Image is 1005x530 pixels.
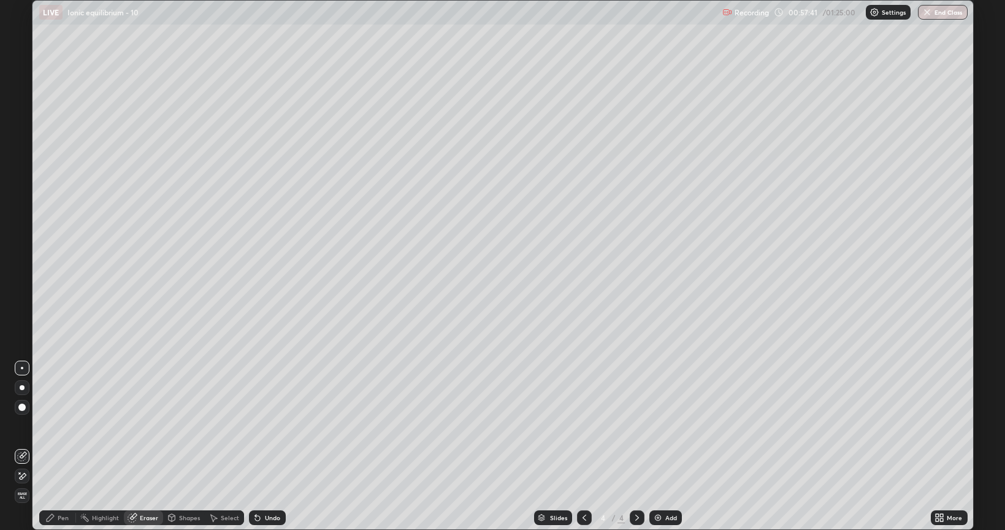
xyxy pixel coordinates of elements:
[58,515,69,521] div: Pen
[43,7,59,17] p: LIVE
[67,7,139,17] p: Ionic equilibrium - 10
[265,515,280,521] div: Undo
[735,8,769,17] p: Recording
[882,9,906,15] p: Settings
[15,492,29,499] span: Erase all
[597,514,609,521] div: 4
[92,515,119,521] div: Highlight
[550,515,567,521] div: Slides
[653,513,663,523] img: add-slide-button
[617,512,625,523] div: 4
[611,514,615,521] div: /
[869,7,879,17] img: class-settings-icons
[140,515,158,521] div: Eraser
[922,7,932,17] img: end-class-cross
[947,515,962,521] div: More
[179,515,200,521] div: Shapes
[722,7,732,17] img: recording.375f2c34.svg
[665,515,677,521] div: Add
[221,515,239,521] div: Select
[918,5,968,20] button: End Class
